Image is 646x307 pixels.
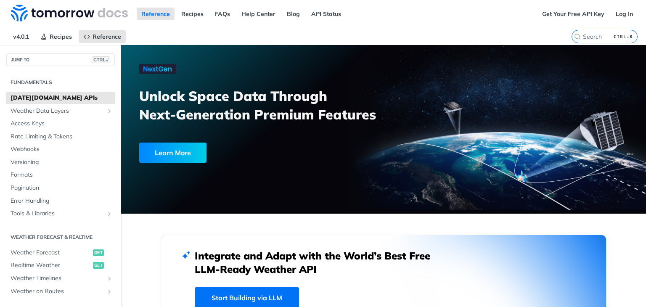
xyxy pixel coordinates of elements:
a: Rate Limiting & Tokens [6,130,115,143]
a: Blog [282,8,304,20]
span: Weather Timelines [11,274,104,283]
span: Versioning [11,158,113,167]
button: Show subpages for Weather on Routes [106,288,113,295]
span: v4.0.1 [8,30,34,43]
a: Webhooks [6,143,115,156]
span: CTRL-/ [92,56,110,63]
span: Weather on Routes [11,287,104,296]
a: Recipes [36,30,77,43]
a: Weather TimelinesShow subpages for Weather Timelines [6,272,115,285]
span: Rate Limiting & Tokens [11,132,113,141]
span: [DATE][DOMAIN_NAME] APIs [11,94,113,102]
img: Tomorrow.io Weather API Docs [11,5,128,21]
a: Help Center [237,8,280,20]
button: Show subpages for Tools & Libraries [106,210,113,217]
button: Show subpages for Weather Timelines [106,275,113,282]
a: Formats [6,169,115,181]
span: Tools & Libraries [11,209,104,218]
a: Reference [137,8,175,20]
a: Error Handling [6,195,115,207]
h2: Integrate and Adapt with the World’s Best Free LLM-Ready Weather API [195,249,443,276]
a: Learn More [139,143,342,163]
a: Log In [611,8,638,20]
a: Recipes [177,8,208,20]
span: get [93,262,104,269]
span: Formats [11,171,113,179]
a: Weather Forecastget [6,246,115,259]
a: API Status [307,8,346,20]
span: Weather Forecast [11,249,91,257]
a: Versioning [6,156,115,169]
span: Realtime Weather [11,261,91,270]
div: Learn More [139,143,207,163]
a: Weather Data LayersShow subpages for Weather Data Layers [6,105,115,117]
h3: Unlock Space Data Through Next-Generation Premium Features [139,87,393,124]
span: get [93,249,104,256]
span: Weather Data Layers [11,107,104,115]
a: Tools & LibrariesShow subpages for Tools & Libraries [6,207,115,220]
a: Access Keys [6,117,115,130]
a: Pagination [6,182,115,194]
svg: Search [574,33,581,40]
a: Realtime Weatherget [6,259,115,272]
kbd: CTRL-K [612,32,635,41]
button: Show subpages for Weather Data Layers [106,108,113,114]
a: FAQs [210,8,235,20]
span: Access Keys [11,119,113,128]
span: Pagination [11,184,113,192]
a: Get Your Free API Key [537,8,609,20]
span: Error Handling [11,197,113,205]
a: Weather on RoutesShow subpages for Weather on Routes [6,285,115,298]
span: Recipes [50,33,72,40]
img: NextGen [139,64,176,74]
a: [DATE][DOMAIN_NAME] APIs [6,92,115,104]
span: Webhooks [11,145,113,153]
button: JUMP TOCTRL-/ [6,53,115,66]
h2: Weather Forecast & realtime [6,233,115,241]
h2: Fundamentals [6,79,115,86]
a: Reference [79,30,126,43]
span: Reference [93,33,121,40]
